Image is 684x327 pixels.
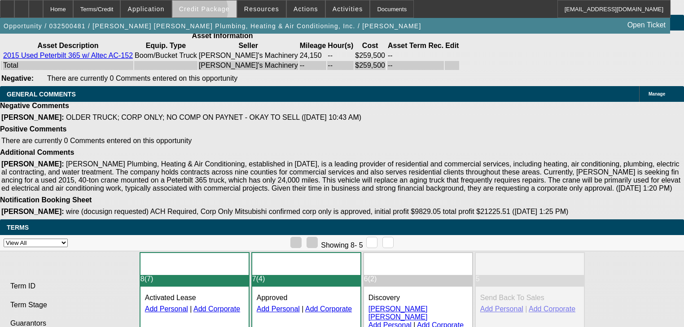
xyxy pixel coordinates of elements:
[368,305,428,313] a: [PERSON_NAME]
[257,305,300,313] a: Add Personal
[355,51,386,60] td: $259,500
[134,51,197,60] td: Boom/Bucket Truck
[145,294,244,302] p: Activated Lease
[121,0,171,17] button: Application
[10,301,128,309] p: Term Stage
[529,305,575,313] a: Add Corporate
[134,41,197,50] th: Equip. Type
[1,160,680,192] span: [PERSON_NAME] Plumbing, Heating & Air Conditioning, established in [DATE], is a leading provider ...
[649,92,665,96] span: Manage
[321,241,363,249] span: Showing 8- 5
[127,5,164,13] span: Application
[362,42,378,49] b: Cost
[244,5,279,13] span: Resources
[327,61,354,70] td: --
[140,275,244,283] p: 8(7)
[193,305,240,313] a: Add Corporate
[476,275,579,283] p: 5
[326,0,370,17] button: Activities
[3,52,133,59] a: 2015 Used Peterbilt 365 w/ Altec AC-152
[333,5,363,13] span: Activities
[66,208,568,215] span: wire (docusign requested) ACH Required, Corp Only Mitsubishi confirmed corp only is approved, ini...
[198,51,298,60] td: [PERSON_NAME]'s Machinery
[299,61,327,70] td: --
[1,208,64,215] b: [PERSON_NAME]:
[368,294,468,302] p: Discovery
[387,41,444,50] th: Asset Term Recommendation
[47,74,237,82] span: There are currently 0 Comments entered on this opportunity
[198,61,298,70] td: [PERSON_NAME]'s Machinery
[368,313,428,321] a: [PERSON_NAME]
[387,51,444,60] td: --
[445,41,459,50] th: Edit
[327,51,354,60] td: --
[7,91,76,98] span: GENERAL COMMENTS
[7,224,29,231] span: Terms
[294,5,318,13] span: Actions
[305,305,352,313] a: Add Corporate
[179,5,230,13] span: Credit Package
[4,22,421,30] span: Opportunity / 032500481 / [PERSON_NAME] [PERSON_NAME] Plumbing, Heating & Air Conditioning, Inc. ...
[38,42,99,49] b: Asset Description
[300,42,326,49] b: Mileage
[624,17,669,33] a: Open Ticket
[1,74,34,82] b: Negative:
[387,61,444,70] td: --
[257,294,356,302] p: Approved
[299,51,327,60] td: 24,150
[302,305,303,313] span: |
[190,305,192,313] span: |
[237,0,286,17] button: Resources
[66,113,361,121] span: OLDER TRUCK; CORP ONLY; NO COMP ON PAYNET - OKAY TO SELL ([DATE] 10:43 AM)
[480,305,523,313] a: Add Personal
[3,61,133,70] div: Total
[145,305,188,313] a: Add Personal
[328,42,353,49] b: Hour(s)
[1,113,64,121] b: [PERSON_NAME]:
[238,42,258,49] b: Seller
[287,0,325,17] button: Actions
[172,0,237,17] button: Credit Package
[252,275,356,283] p: 7(4)
[364,275,468,283] p: 6(2)
[1,137,192,144] span: There are currently 0 Comments entered on this opportunity
[10,282,128,290] p: Term ID
[480,294,579,302] p: Send Back To Sales
[525,305,527,313] span: |
[355,61,386,70] td: $259,500
[1,160,64,168] b: [PERSON_NAME]:
[388,42,443,49] b: Asset Term Rec.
